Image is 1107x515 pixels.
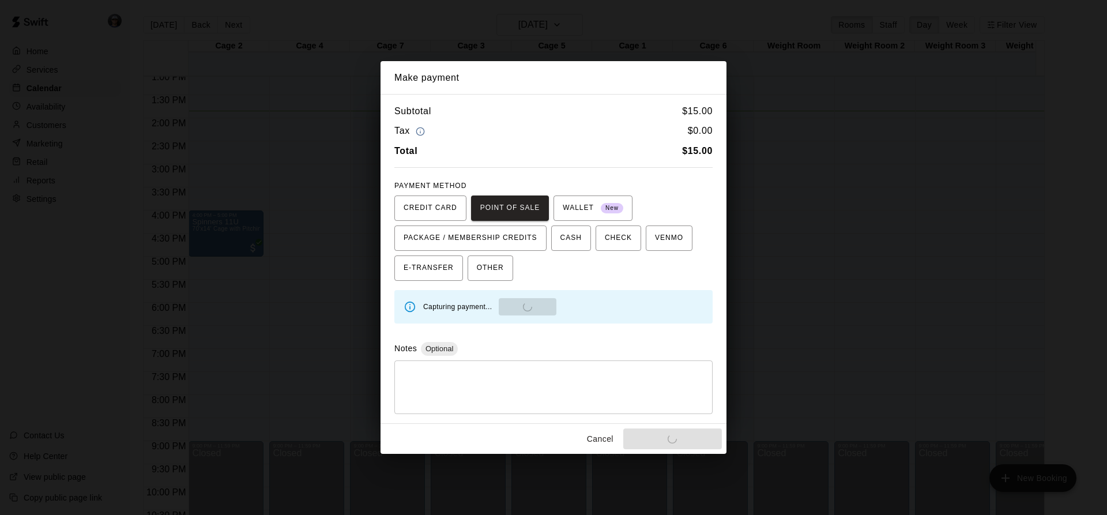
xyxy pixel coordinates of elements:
span: OTHER [477,259,504,277]
h6: Subtotal [394,104,431,119]
button: PACKAGE / MEMBERSHIP CREDITS [394,225,547,251]
button: VENMO [646,225,692,251]
button: CHECK [596,225,641,251]
label: Notes [394,344,417,353]
span: Capturing payment... [423,303,492,311]
span: CREDIT CARD [404,199,457,217]
button: CASH [551,225,591,251]
span: PACKAGE / MEMBERSHIP CREDITS [404,229,537,247]
span: POINT OF SALE [480,199,540,217]
b: Total [394,146,417,156]
span: VENMO [655,229,683,247]
button: CREDIT CARD [394,196,466,221]
button: Cancel [582,428,619,450]
b: $ 15.00 [682,146,713,156]
button: WALLET New [553,196,632,221]
button: POINT OF SALE [471,196,549,221]
button: OTHER [468,255,513,281]
span: E-TRANSFER [404,259,454,277]
span: CHECK [605,229,632,247]
span: New [601,201,623,216]
h6: $ 0.00 [688,123,713,139]
button: E-TRANSFER [394,255,463,281]
h6: Tax [394,123,428,139]
span: WALLET [563,199,623,217]
span: CASH [560,229,582,247]
span: Optional [421,344,458,353]
h2: Make payment [381,61,726,95]
span: PAYMENT METHOD [394,182,466,190]
h6: $ 15.00 [682,104,713,119]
